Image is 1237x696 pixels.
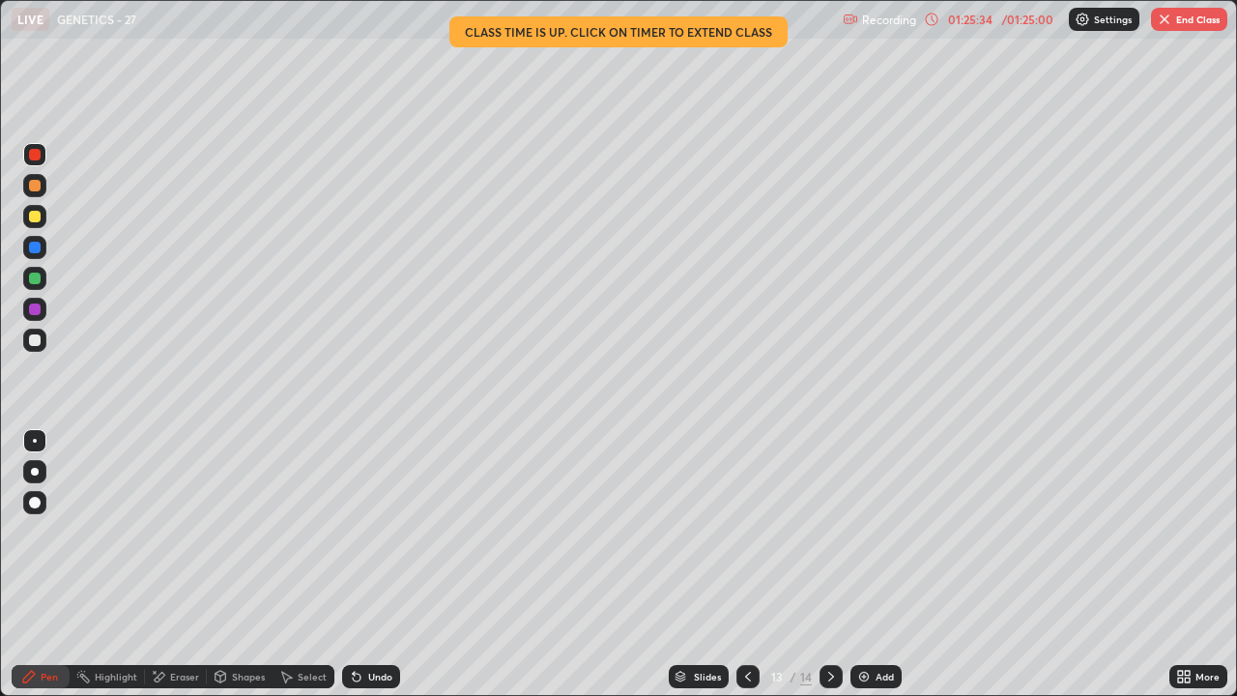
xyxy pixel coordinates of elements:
[694,672,721,681] div: Slides
[41,672,58,681] div: Pen
[862,13,916,27] p: Recording
[57,12,136,27] p: GENETICS - 27
[1195,672,1220,681] div: More
[767,671,787,682] div: 13
[997,14,1057,25] div: / 01:25:00
[843,12,858,27] img: recording.375f2c34.svg
[232,672,265,681] div: Shapes
[368,672,392,681] div: Undo
[876,672,894,681] div: Add
[943,14,997,25] div: 01:25:34
[298,672,327,681] div: Select
[95,672,137,681] div: Highlight
[856,669,872,684] img: add-slide-button
[170,672,199,681] div: Eraser
[1075,12,1090,27] img: class-settings-icons
[17,12,43,27] p: LIVE
[1094,14,1132,24] p: Settings
[800,668,812,685] div: 14
[1157,12,1172,27] img: end-class-cross
[791,671,796,682] div: /
[1151,8,1227,31] button: End Class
